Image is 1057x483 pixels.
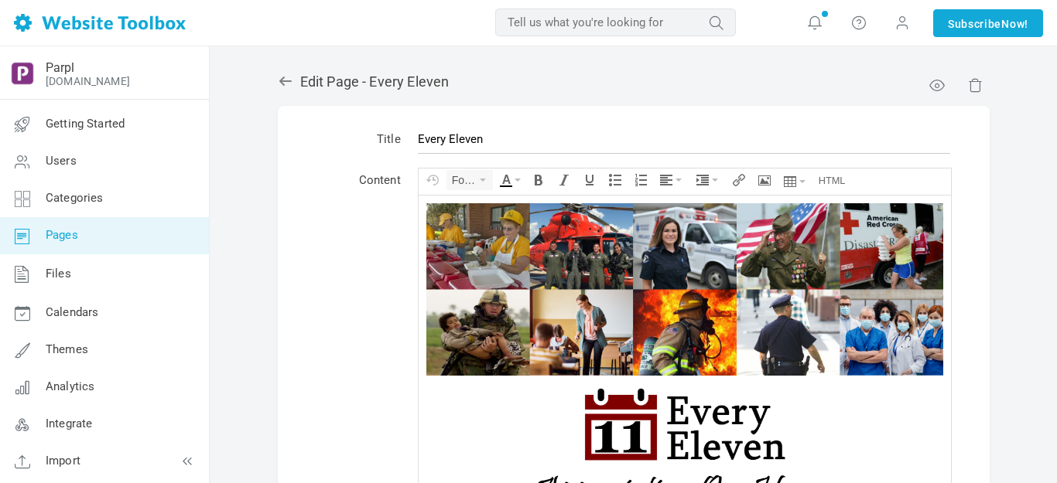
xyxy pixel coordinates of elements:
[46,305,98,319] span: Calendars
[495,170,525,190] div: Text color
[46,379,94,393] span: Analytics
[46,417,92,430] span: Integrate
[446,170,493,190] div: Font Sizes
[46,75,130,87] a: [DOMAIN_NAME]
[655,170,689,190] div: Align
[495,9,736,36] input: Tell us what you're looking for
[604,170,627,190] div: Bullet list
[629,170,652,190] div: Numbered list
[421,170,444,190] div: Restore last draft
[578,170,601,190] div: Underline
[778,170,811,193] div: Table
[46,228,78,242] span: Pages
[813,170,851,190] div: Source code
[46,191,104,205] span: Categories
[46,267,71,281] span: Files
[691,170,725,190] div: Indent
[309,121,409,162] td: Title
[46,342,88,356] span: Themes
[278,73,990,90] h2: Edit Page - Every Eleven
[552,170,576,190] div: Italic
[527,170,550,190] div: Bold
[46,60,74,75] a: Parpl
[46,117,125,131] span: Getting Started
[1001,15,1028,32] span: Now!
[46,154,77,168] span: Users
[452,174,477,186] span: Font Sizes
[10,61,35,86] img: output-onlinepngtools%20-%202025-05-26T183955.010.png
[933,9,1043,37] a: SubscribeNow!
[753,170,776,190] div: Insert/edit image
[727,170,751,190] div: Insert/edit link
[46,454,80,468] span: Import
